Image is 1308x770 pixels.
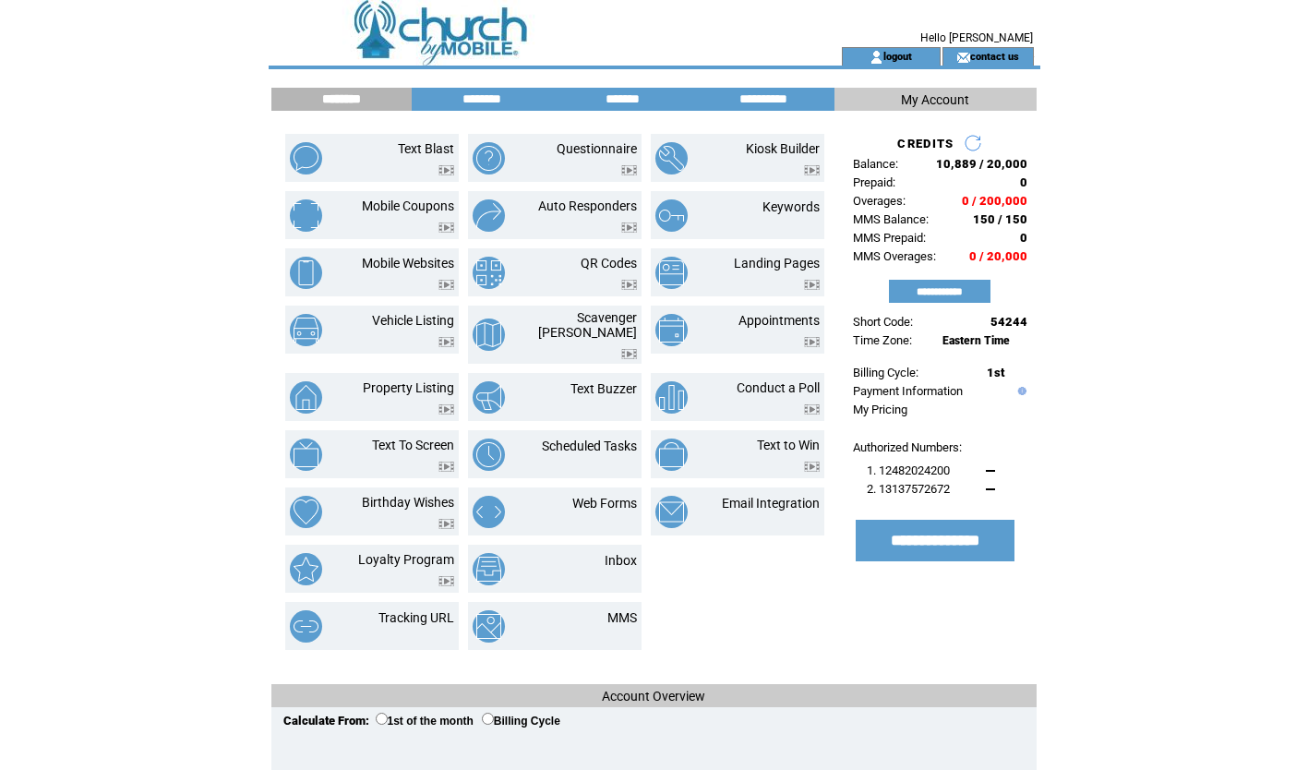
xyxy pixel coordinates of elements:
img: video.png [804,165,820,175]
span: 150 / 150 [973,212,1027,226]
span: Overages: [853,194,906,208]
img: inbox.png [473,553,505,585]
img: mms.png [473,610,505,643]
img: video.png [438,223,454,233]
a: QR Codes [581,256,637,271]
a: Email Integration [722,496,820,511]
a: MMS [607,610,637,625]
span: Eastern Time [942,334,1010,347]
img: video.png [438,404,454,415]
img: video.png [621,280,637,290]
a: Property Listing [363,380,454,395]
a: logout [883,50,912,62]
span: 2. 13137572672 [867,482,950,496]
span: MMS Overages: [853,249,936,263]
img: text-to-win.png [655,439,688,471]
a: Landing Pages [734,256,820,271]
img: birthday-wishes.png [290,496,322,528]
span: 0 [1020,231,1027,245]
a: Tracking URL [378,610,454,625]
a: Text To Screen [372,438,454,452]
img: video.png [804,462,820,472]
img: vehicle-listing.png [290,314,322,346]
span: Short Code: [853,315,913,329]
label: Billing Cycle [482,715,560,728]
img: scheduled-tasks.png [473,439,505,471]
input: 1st of the month [376,713,388,725]
span: Balance: [853,157,898,171]
img: video.png [438,337,454,347]
a: Scavenger [PERSON_NAME] [538,310,637,340]
span: Calculate From: [283,714,369,728]
span: Authorized Numbers: [853,440,962,454]
img: appointments.png [655,314,688,346]
a: Loyalty Program [358,552,454,567]
span: 54244 [990,315,1027,329]
a: Questionnaire [557,141,637,156]
a: Appointments [738,313,820,328]
img: help.gif [1014,387,1026,395]
img: video.png [804,280,820,290]
img: text-to-screen.png [290,439,322,471]
span: 0 [1020,175,1027,189]
span: 0 / 20,000 [969,249,1027,263]
span: MMS Prepaid: [853,231,926,245]
img: auto-responders.png [473,199,505,232]
img: email-integration.png [655,496,688,528]
a: Mobile Coupons [362,199,454,213]
img: keywords.png [655,199,688,232]
img: video.png [438,462,454,472]
img: mobile-coupons.png [290,199,322,232]
span: 1. 12482024200 [867,463,950,477]
a: Conduct a Poll [737,380,820,395]
img: text-buzzer.png [473,381,505,414]
span: 1st [987,366,1004,379]
img: video.png [438,165,454,175]
img: web-forms.png [473,496,505,528]
img: video.png [621,165,637,175]
a: Vehicle Listing [372,313,454,328]
span: My Account [901,92,969,107]
img: landing-pages.png [655,257,688,289]
a: Keywords [762,199,820,214]
label: 1st of the month [376,715,474,728]
a: Kiosk Builder [746,141,820,156]
a: Text Buzzer [570,381,637,396]
span: MMS Balance: [853,212,929,226]
img: video.png [804,404,820,415]
a: Inbox [605,553,637,568]
img: qr-codes.png [473,257,505,289]
img: video.png [804,337,820,347]
span: Hello [PERSON_NAME] [920,31,1033,44]
a: Birthday Wishes [362,495,454,510]
img: video.png [621,349,637,359]
img: video.png [621,223,637,233]
img: contact_us_icon.gif [956,50,970,65]
a: Web Forms [572,496,637,511]
img: mobile-websites.png [290,257,322,289]
img: loyalty-program.png [290,553,322,585]
span: Billing Cycle: [853,366,918,379]
img: scavenger-hunt.png [473,319,505,351]
a: Auto Responders [538,199,637,213]
a: Text to Win [757,438,820,452]
img: account_icon.gif [870,50,883,65]
input: Billing Cycle [482,713,494,725]
img: video.png [438,280,454,290]
img: property-listing.png [290,381,322,414]
span: 10,889 / 20,000 [936,157,1027,171]
img: video.png [438,519,454,529]
span: 0 / 200,000 [962,194,1027,208]
a: contact us [970,50,1019,62]
a: Mobile Websites [362,256,454,271]
a: My Pricing [853,403,907,416]
a: Text Blast [398,141,454,156]
img: video.png [438,576,454,586]
a: Payment Information [853,384,963,398]
span: Time Zone: [853,333,912,347]
img: text-blast.png [290,142,322,174]
img: tracking-url.png [290,610,322,643]
img: kiosk-builder.png [655,142,688,174]
a: Scheduled Tasks [542,439,637,453]
span: Account Overview [602,689,705,704]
